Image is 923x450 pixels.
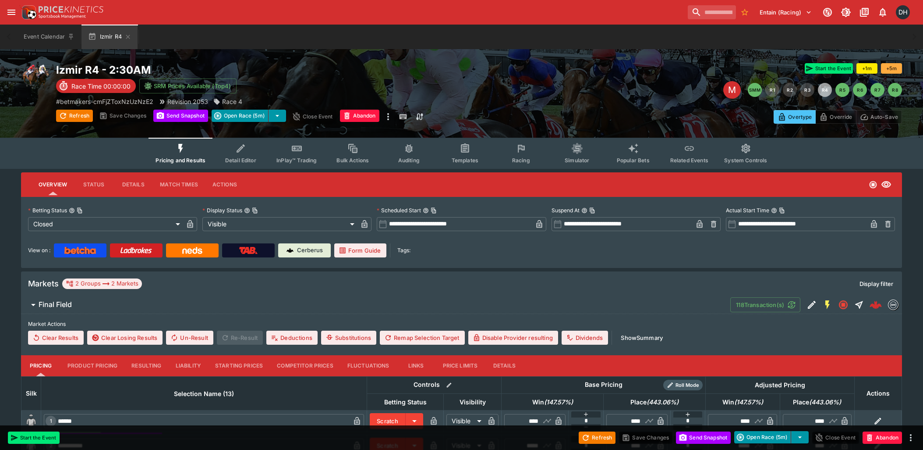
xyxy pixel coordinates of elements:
p: Auto-Save [870,112,898,121]
button: Overtype [774,110,816,124]
span: Re-Result [217,331,263,345]
button: Overview [32,174,74,195]
button: Scratch [370,413,406,429]
button: Documentation [856,4,872,20]
button: select merge strategy [269,110,286,122]
label: View on : [28,243,50,257]
span: Betting Status [375,397,436,407]
span: Detail Editor [225,157,256,164]
span: 1 [48,418,54,424]
button: Bulk edit [443,379,455,391]
p: Overtype [788,112,812,121]
button: Straight [851,297,867,313]
button: Status [74,174,113,195]
em: ( 443.06 %) [647,397,679,407]
span: Win(147.57%) [713,397,773,407]
button: Match Times [153,174,205,195]
button: Copy To Clipboard [252,207,258,214]
button: R5 [835,83,849,97]
p: Revision 2053 [167,97,208,106]
button: Refresh [56,110,93,122]
th: Adjusted Pricing [705,376,854,393]
th: Actions [854,376,902,410]
img: horse_racing.png [21,63,49,91]
button: more [383,110,393,124]
div: Race 4 [213,97,242,106]
a: Cerberus [278,243,331,257]
img: PriceKinetics [39,6,103,13]
div: f2591c66-a18d-4cee-9a54-cfbdbb6cba16 [870,299,882,311]
button: Abandon [340,110,379,122]
p: Cerberus [297,246,323,255]
span: Un-Result [166,331,213,345]
a: Form Guide [334,243,386,257]
button: Send Snapshot [153,110,208,122]
button: Links [396,355,436,376]
button: Copy To Clipboard [779,207,785,214]
button: R6 [853,83,867,97]
button: Disable Provider resulting [468,331,558,345]
button: Start the Event [805,63,853,74]
span: Selection Name (13) [164,389,244,399]
button: Competitor Prices [270,355,340,376]
a: f2591c66-a18d-4cee-9a54-cfbdbb6cba16 [867,296,884,314]
button: R8 [888,83,902,97]
button: Edit Detail [804,297,820,313]
span: Templates [452,157,478,164]
button: Clear Results [28,331,84,345]
label: Market Actions [28,318,895,331]
th: Silk [21,376,41,410]
button: Resulting [124,355,168,376]
p: Actual Start Time [726,207,769,214]
button: Abandon [863,432,902,444]
button: Copy To Clipboard [77,207,83,214]
span: Popular Bets [617,157,650,164]
button: Details [484,355,524,376]
span: System Controls [724,157,767,164]
button: SGM Enabled [820,297,835,313]
button: R1 [765,83,779,97]
div: split button [212,110,286,122]
span: Mark an event as closed and abandoned. [340,111,379,120]
button: Deductions [266,331,318,345]
img: TabNZ [239,247,258,254]
button: 118Transaction(s) [730,297,800,312]
h5: Markets [28,279,59,289]
button: No Bookmarks [738,5,752,19]
p: Race Time 00:00:00 [71,82,131,91]
span: Related Events [670,157,708,164]
span: Win(147.57%) [523,397,583,407]
button: Dividends [562,331,608,345]
button: R3 [800,83,814,97]
nav: pagination navigation [748,83,902,97]
button: Details [113,174,153,195]
button: select merge strategy [791,431,809,443]
button: David Howard [893,3,912,22]
img: PriceKinetics Logo [19,4,37,21]
button: ShowSummary [615,331,668,345]
button: Actions [205,174,244,195]
span: Bulk Actions [336,157,369,164]
button: Event Calendar [18,25,80,49]
img: Sportsbook Management [39,14,86,18]
button: Refresh [579,432,615,444]
em: ( 147.57 %) [544,397,573,407]
span: Auditing [398,157,420,164]
svg: Visible [881,179,891,190]
img: betmakers [888,300,898,310]
button: Auto-Save [856,110,902,124]
button: Send Snapshot [676,432,731,444]
button: open drawer [4,4,19,20]
button: Connected to PK [820,4,835,20]
img: Ladbrokes [120,247,152,254]
div: Base Pricing [581,379,626,390]
button: Copy To Clipboard [589,207,595,214]
div: Show/hide Price Roll mode configuration. [663,380,703,390]
p: Scheduled Start [377,207,421,214]
span: Visibility [450,397,495,407]
p: Race 4 [222,97,242,106]
p: Copy To Clipboard [56,97,153,106]
span: Place(443.06%) [621,397,688,407]
span: Place(443.06%) [783,397,851,407]
button: Clear Losing Results [87,331,163,345]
